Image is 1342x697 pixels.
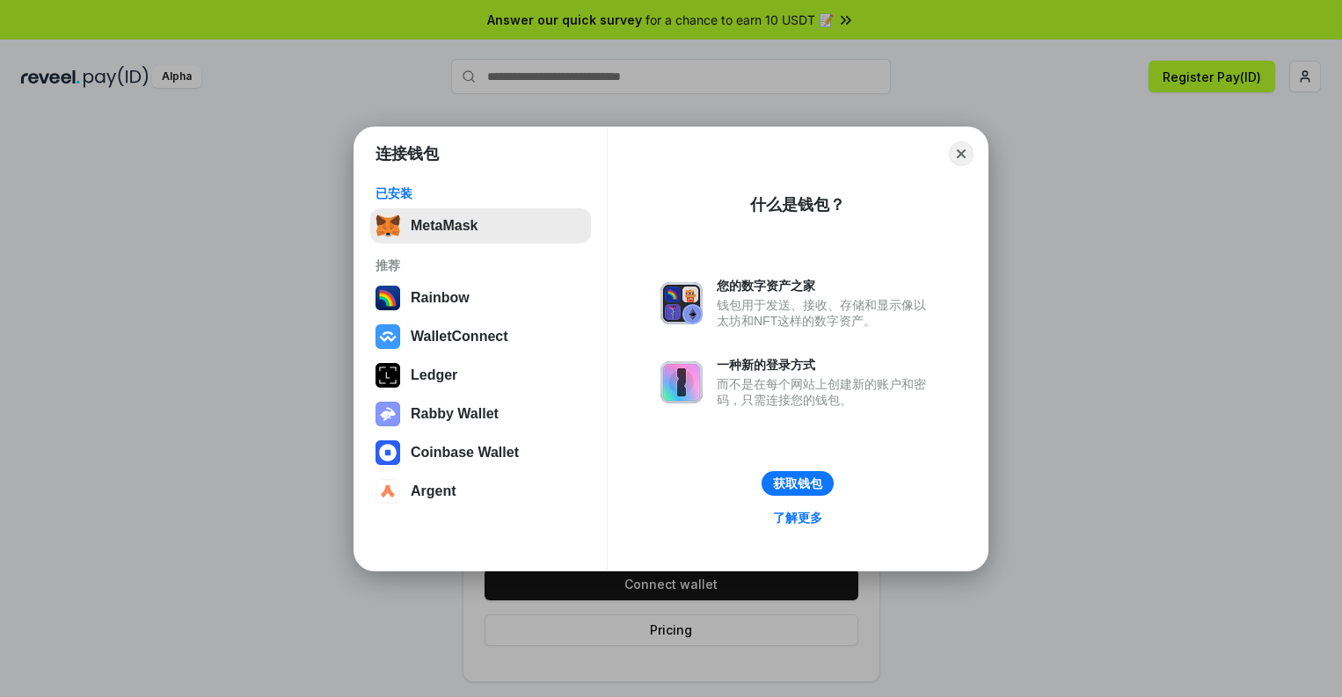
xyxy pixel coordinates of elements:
button: MetaMask [370,208,591,243]
div: 钱包用于发送、接收、存储和显示像以太坊和NFT这样的数字资产。 [717,297,935,329]
button: Argent [370,474,591,509]
button: Close [949,142,974,166]
img: svg+xml,%3Csvg%20width%3D%2228%22%20height%3D%2228%22%20viewBox%3D%220%200%2028%2028%22%20fill%3D... [376,324,400,349]
img: svg+xml,%3Csvg%20width%3D%22120%22%20height%3D%22120%22%20viewBox%3D%220%200%20120%20120%22%20fil... [376,286,400,310]
div: MetaMask [411,218,478,234]
div: 了解更多 [773,510,822,526]
img: svg+xml,%3Csvg%20xmlns%3D%22http%3A%2F%2Fwww.w3.org%2F2000%2Fsvg%22%20width%3D%2228%22%20height%3... [376,363,400,388]
div: 而不是在每个网站上创建新的账户和密码，只需连接您的钱包。 [717,376,935,408]
div: 一种新的登录方式 [717,357,935,373]
img: svg+xml,%3Csvg%20xmlns%3D%22http%3A%2F%2Fwww.w3.org%2F2000%2Fsvg%22%20fill%3D%22none%22%20viewBox... [660,282,703,324]
button: Ledger [370,358,591,393]
div: 您的数字资产之家 [717,278,935,294]
div: 获取钱包 [773,476,822,491]
button: Rabby Wallet [370,396,591,432]
div: Coinbase Wallet [411,445,519,461]
div: Rabby Wallet [411,406,499,422]
h1: 连接钱包 [376,143,439,164]
img: svg+xml,%3Csvg%20width%3D%2228%22%20height%3D%2228%22%20viewBox%3D%220%200%2028%2028%22%20fill%3D... [376,440,400,465]
a: 了解更多 [762,506,833,529]
div: Rainbow [411,290,470,306]
div: WalletConnect [411,329,508,345]
button: Rainbow [370,280,591,316]
img: svg+xml,%3Csvg%20xmlns%3D%22http%3A%2F%2Fwww.w3.org%2F2000%2Fsvg%22%20fill%3D%22none%22%20viewBox... [376,402,400,426]
img: svg+xml,%3Csvg%20xmlns%3D%22http%3A%2F%2Fwww.w3.org%2F2000%2Fsvg%22%20fill%3D%22none%22%20viewBox... [660,361,703,403]
button: Coinbase Wallet [370,435,591,470]
button: 获取钱包 [762,471,834,496]
button: WalletConnect [370,319,591,354]
div: Ledger [411,367,457,383]
div: 什么是钱包？ [750,194,845,215]
div: 推荐 [376,258,586,273]
img: svg+xml,%3Csvg%20fill%3D%22none%22%20height%3D%2233%22%20viewBox%3D%220%200%2035%2033%22%20width%... [376,214,400,238]
div: Argent [411,483,456,499]
div: 已安装 [376,185,586,201]
img: svg+xml,%3Csvg%20width%3D%2228%22%20height%3D%2228%22%20viewBox%3D%220%200%2028%2028%22%20fill%3D... [376,479,400,504]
